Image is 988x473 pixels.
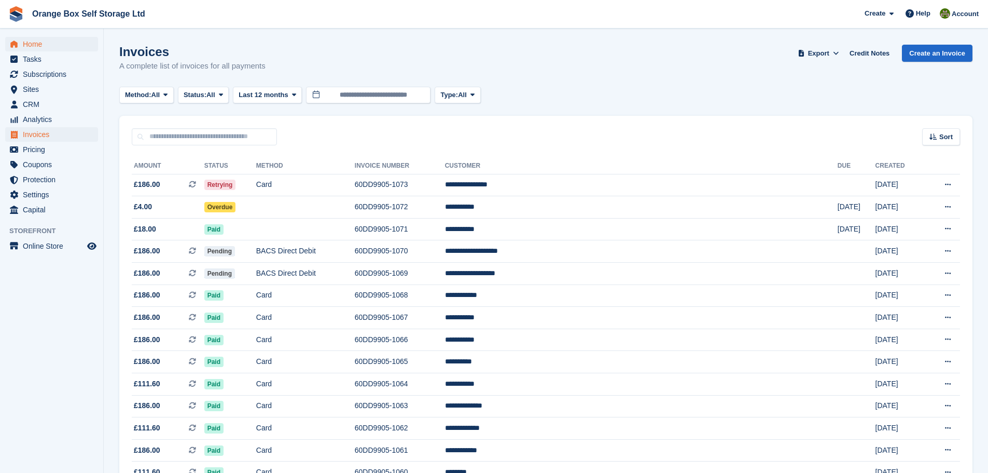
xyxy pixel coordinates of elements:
[204,180,236,190] span: Retrying
[23,112,85,127] span: Analytics
[23,239,85,253] span: Online Store
[875,307,924,329] td: [DATE]
[875,174,924,196] td: [DATE]
[5,112,98,127] a: menu
[355,329,445,351] td: 60DD9905-1066
[204,246,235,256] span: Pending
[119,87,174,104] button: Method: All
[875,329,924,351] td: [DATE]
[204,357,224,367] span: Paid
[355,351,445,373] td: 60DD9905-1065
[875,285,924,307] td: [DATE]
[23,37,85,51] span: Home
[875,351,924,373] td: [DATE]
[204,401,224,411] span: Paid
[865,8,885,19] span: Create
[204,335,224,345] span: Paid
[134,179,160,190] span: £186.00
[940,8,950,19] img: Pippa White
[184,90,206,100] span: Status:
[206,90,215,100] span: All
[23,82,85,97] span: Sites
[5,239,98,253] a: menu
[256,417,355,440] td: Card
[256,285,355,307] td: Card
[875,395,924,417] td: [DATE]
[23,157,85,172] span: Coupons
[435,87,480,104] button: Type: All
[125,90,151,100] span: Method:
[838,158,875,174] th: Due
[5,37,98,51] a: menu
[134,400,160,411] span: £186.00
[355,439,445,462] td: 60DD9905-1061
[23,52,85,66] span: Tasks
[355,417,445,440] td: 60DD9905-1062
[256,329,355,351] td: Card
[239,90,288,100] span: Last 12 months
[5,142,98,157] a: menu
[8,6,24,22] img: stora-icon-8386f47178a22dfd0bd8f6a31ec36ba5ce8667c1dd55bd0f319d3a0aa187defe.svg
[256,373,355,396] td: Card
[256,174,355,196] td: Card
[939,132,953,142] span: Sort
[204,379,224,389] span: Paid
[256,158,355,174] th: Method
[875,196,924,219] td: [DATE]
[458,90,467,100] span: All
[902,45,972,62] a: Create an Invoice
[23,187,85,202] span: Settings
[204,445,224,456] span: Paid
[5,172,98,187] a: menu
[23,172,85,187] span: Protection
[875,373,924,396] td: [DATE]
[134,445,160,456] span: £186.00
[355,307,445,329] td: 60DD9905-1067
[134,268,160,279] span: £186.00
[134,290,160,301] span: £186.00
[355,395,445,417] td: 60DD9905-1063
[134,356,160,367] span: £186.00
[151,90,160,100] span: All
[355,196,445,219] td: 60DD9905-1072
[355,158,445,174] th: Invoice Number
[134,334,160,345] span: £186.00
[256,395,355,417] td: Card
[23,127,85,142] span: Invoices
[204,290,224,301] span: Paid
[134,246,160,256] span: £186.00
[256,307,355,329] td: Card
[23,97,85,112] span: CRM
[134,224,156,235] span: £18.00
[9,226,103,236] span: Storefront
[134,423,160,434] span: £111.60
[119,60,266,72] p: A complete list of invoices for all payments
[796,45,841,62] button: Export
[838,218,875,240] td: [DATE]
[132,158,204,174] th: Amount
[204,313,224,323] span: Paid
[355,373,445,396] td: 60DD9905-1064
[445,158,838,174] th: Customer
[875,218,924,240] td: [DATE]
[204,202,236,212] span: Overdue
[5,97,98,112] a: menu
[204,423,224,434] span: Paid
[808,48,829,59] span: Export
[23,142,85,157] span: Pricing
[256,263,355,285] td: BACS Direct Debit
[86,240,98,252] a: Preview store
[916,8,930,19] span: Help
[875,417,924,440] td: [DATE]
[355,174,445,196] td: 60DD9905-1073
[5,157,98,172] a: menu
[355,285,445,307] td: 60DD9905-1068
[178,87,229,104] button: Status: All
[875,158,924,174] th: Created
[204,158,256,174] th: Status
[845,45,894,62] a: Credit Notes
[204,224,224,235] span: Paid
[5,52,98,66] a: menu
[23,67,85,82] span: Subscriptions
[28,5,149,22] a: Orange Box Self Storage Ltd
